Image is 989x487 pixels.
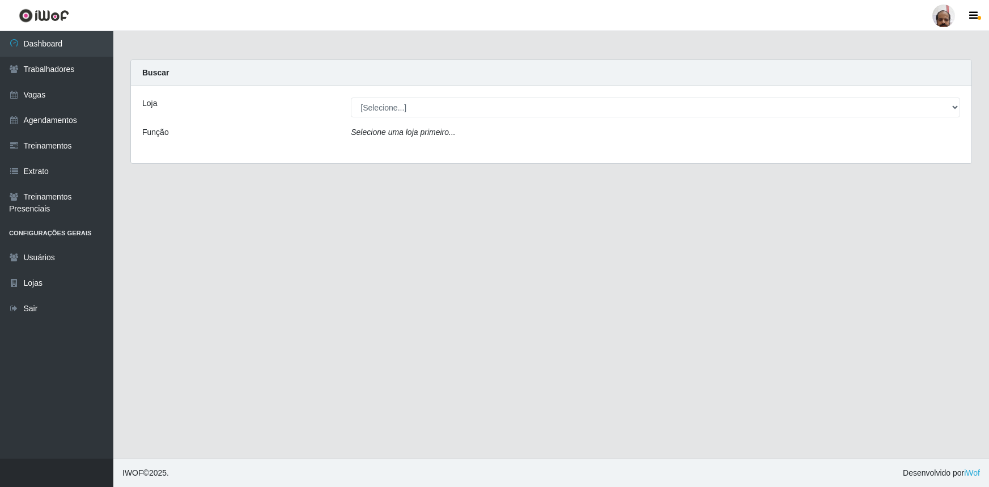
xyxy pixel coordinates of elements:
[142,98,157,109] label: Loja
[964,468,980,477] a: iWof
[142,126,169,138] label: Função
[351,128,455,137] i: Selecione uma loja primeiro...
[142,68,169,77] strong: Buscar
[122,468,143,477] span: IWOF
[19,9,69,23] img: CoreUI Logo
[903,467,980,479] span: Desenvolvido por
[122,467,169,479] span: © 2025 .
